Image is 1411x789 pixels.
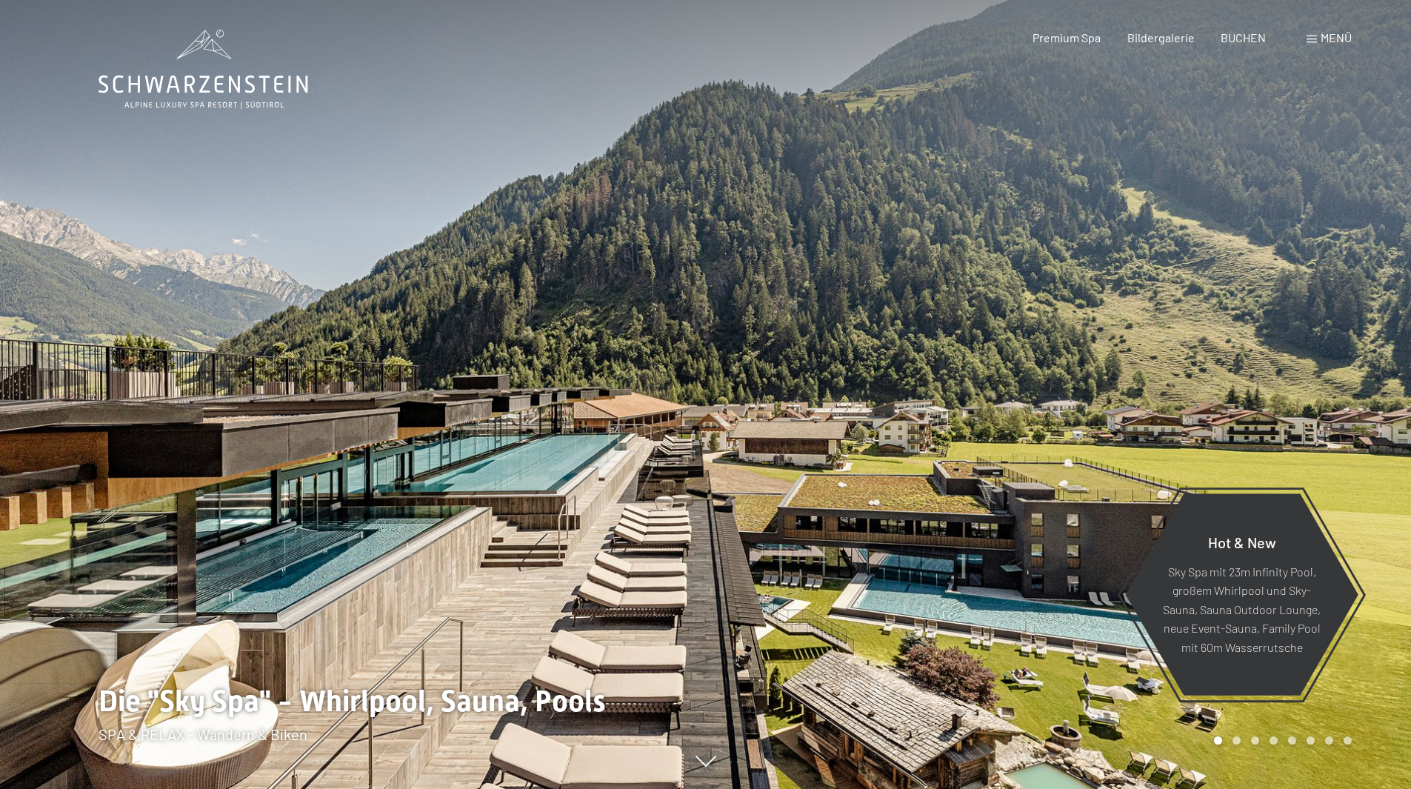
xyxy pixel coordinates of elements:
span: Hot & New [1208,533,1276,550]
div: Carousel Page 3 [1251,736,1259,745]
a: Bildergalerie [1127,30,1195,44]
div: Carousel Page 7 [1325,736,1333,745]
a: BUCHEN [1221,30,1266,44]
div: Carousel Pagination [1209,736,1352,745]
div: Carousel Page 8 [1344,736,1352,745]
div: Carousel Page 1 (Current Slide) [1214,736,1222,745]
div: Carousel Page 5 [1288,736,1296,745]
div: Carousel Page 4 [1270,736,1278,745]
a: Premium Spa [1033,30,1101,44]
div: Carousel Page 6 [1307,736,1315,745]
p: Sky Spa mit 23m Infinity Pool, großem Whirlpool und Sky-Sauna, Sauna Outdoor Lounge, neue Event-S... [1161,562,1322,656]
div: Carousel Page 2 [1232,736,1241,745]
span: Menü [1321,30,1352,44]
a: Hot & New Sky Spa mit 23m Infinity Pool, großem Whirlpool und Sky-Sauna, Sauna Outdoor Lounge, ne... [1124,493,1359,696]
